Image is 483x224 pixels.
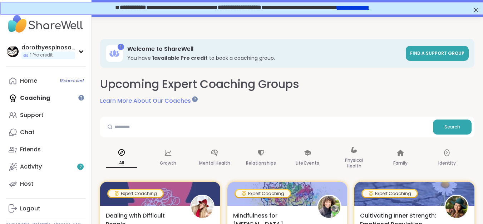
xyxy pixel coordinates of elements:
b: 1 available Pro credit [152,54,208,62]
p: Relationships [246,159,276,167]
div: Logout [20,205,40,213]
h3: You have to book a coaching group. [127,54,401,62]
a: Chat [6,124,85,141]
button: Search [433,120,472,135]
p: Family [393,159,408,167]
img: TiffanyVL [445,196,468,218]
div: Activity [20,163,42,171]
div: dorothyespinosa26 [21,44,75,52]
div: Expert Coaching [363,190,417,197]
span: 2 [79,164,82,170]
span: 1 Scheduled [60,78,84,84]
span: Search [444,124,460,130]
h2: Upcoming Expert Coaching Groups [100,76,299,92]
a: Activity2 [6,158,85,175]
p: Identity [438,159,456,167]
a: Learn More About Our Coaches [100,97,197,105]
a: Host [6,175,85,193]
div: Host [20,180,34,188]
p: Growth [160,159,176,167]
a: Friends [6,141,85,158]
a: Home1Scheduled [6,72,85,89]
p: Life Events [296,159,319,167]
div: Friends [20,146,41,154]
iframe: Spotlight [192,96,198,102]
div: Expert Coaching [236,190,290,197]
span: Find a support group [410,50,464,56]
img: ShareWell Nav Logo [6,11,85,36]
div: Expert Coaching [108,190,163,197]
img: dorothyespinosa26 [7,46,19,57]
div: Chat [20,128,35,136]
p: Mental Health [199,159,230,167]
a: Support [6,107,85,124]
a: Find a support group [406,46,469,61]
a: Logout [6,200,85,217]
p: Physical Health [338,156,370,170]
iframe: Spotlight [78,95,84,101]
div: Support [20,111,44,119]
img: CoachJennifer [318,196,340,218]
span: 1 Pro credit [30,52,53,58]
div: 1 [118,44,124,50]
img: CLove [191,196,213,218]
h3: Welcome to ShareWell [127,45,401,53]
p: All [106,159,137,168]
div: Home [20,77,37,85]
